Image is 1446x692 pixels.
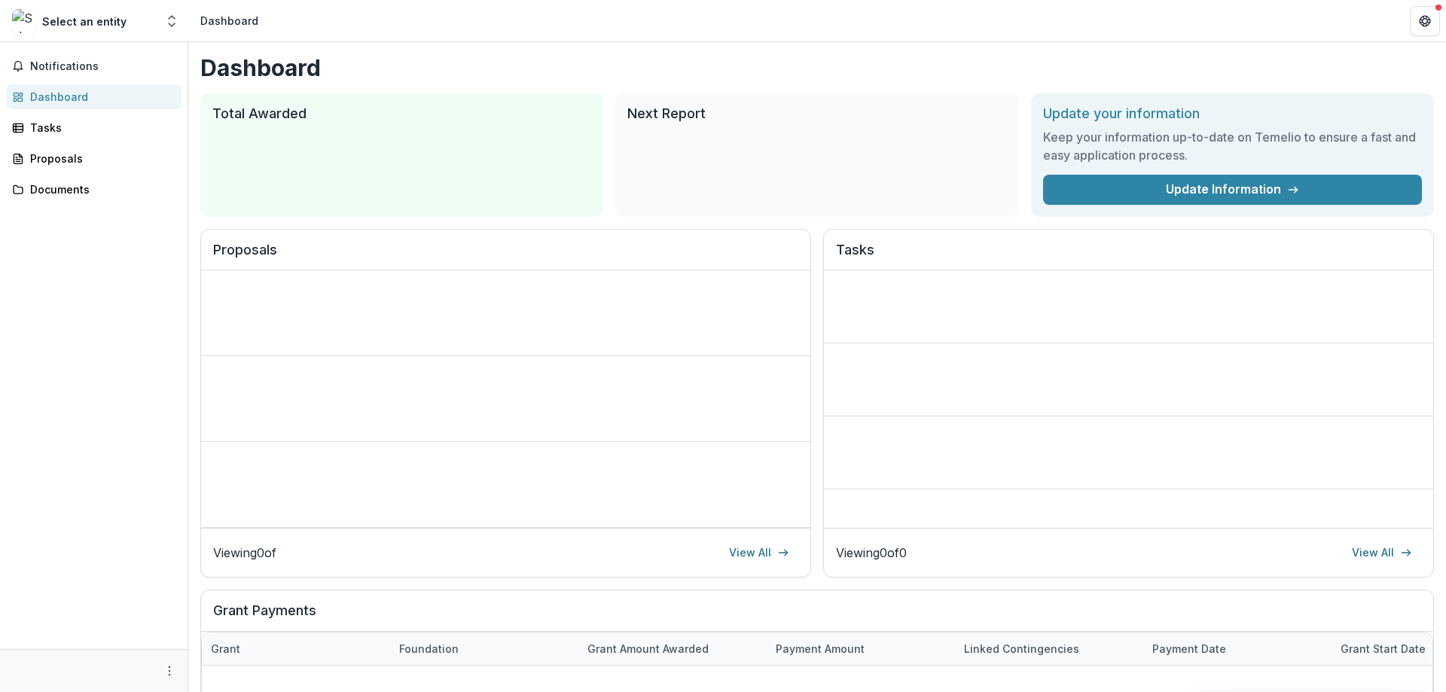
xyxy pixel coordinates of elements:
div: Tasks [30,120,169,136]
button: Notifications [6,54,182,78]
h2: Total Awarded [212,105,591,122]
a: Update Information [1043,175,1422,205]
div: Dashboard [200,13,258,29]
h2: Tasks [836,242,1421,270]
h2: Next Report [627,105,1006,122]
h2: Update your information [1043,105,1422,122]
h2: Proposals [213,242,798,270]
a: Documents [6,177,182,202]
div: Select an entity [42,14,127,29]
nav: breadcrumb [194,10,264,32]
a: View All [720,541,798,565]
p: Viewing 0 of 0 [836,544,907,562]
button: Open entity switcher [161,6,182,36]
button: More [160,662,178,680]
a: View All [1343,541,1421,565]
h2: Grant Payments [213,602,1421,631]
a: Tasks [6,115,182,140]
a: Proposals [6,146,182,171]
img: Select an entity [12,9,36,33]
a: Dashboard [6,84,182,109]
h3: Keep your information up-to-date on Temelio to ensure a fast and easy application process. [1043,128,1422,164]
span: Notifications [30,60,175,73]
div: Documents [30,181,169,197]
p: Viewing 0 of [213,544,276,562]
button: Get Help [1410,6,1440,36]
div: Dashboard [30,89,169,105]
div: Proposals [30,151,169,166]
h1: Dashboard [200,54,1434,81]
